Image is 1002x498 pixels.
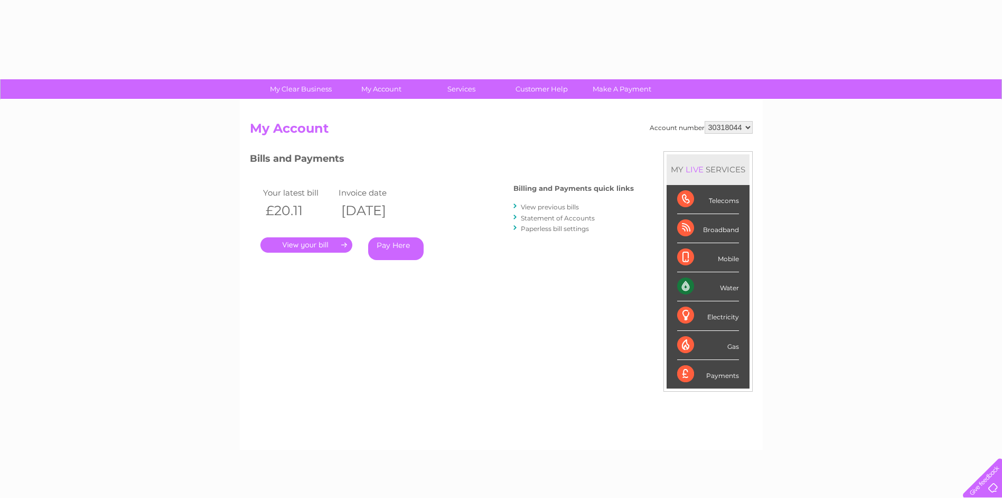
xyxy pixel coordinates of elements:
[578,79,666,99] a: Make A Payment
[250,151,634,170] h3: Bills and Payments
[260,186,336,200] td: Your latest bill
[513,185,634,192] h4: Billing and Payments quick links
[368,237,424,260] a: Pay Here
[650,121,753,134] div: Account number
[418,79,505,99] a: Services
[677,331,739,360] div: Gas
[257,79,344,99] a: My Clear Business
[677,360,739,389] div: Payments
[677,185,739,214] div: Telecoms
[677,243,739,272] div: Mobile
[260,200,336,222] th: £20.11
[677,301,739,330] div: Electricity
[336,200,412,222] th: [DATE]
[338,79,425,99] a: My Account
[498,79,585,99] a: Customer Help
[677,272,739,301] div: Water
[683,164,706,174] div: LIVE
[521,203,579,211] a: View previous bills
[677,214,739,243] div: Broadband
[260,237,352,253] a: .
[336,186,412,200] td: Invoice date
[250,121,753,141] h2: My Account
[521,225,589,233] a: Paperless bill settings
[667,154,750,185] div: MY SERVICES
[521,214,595,222] a: Statement of Accounts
